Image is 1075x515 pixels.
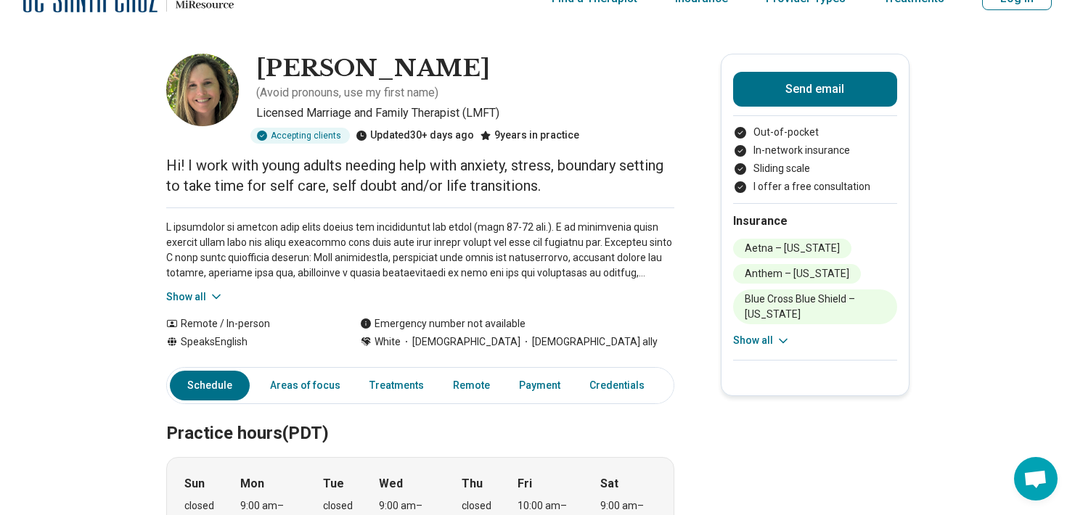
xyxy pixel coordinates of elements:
ul: Payment options [733,125,897,194]
li: I offer a free consultation [733,179,897,194]
strong: Sat [600,475,618,493]
li: Sliding scale [733,161,897,176]
img: Jessica Murphy, Licensed Marriage and Family Therapist (LMFT) [166,54,239,126]
strong: Wed [379,475,403,493]
li: Aetna – [US_STATE] [733,239,851,258]
div: Speaks English [166,334,331,350]
div: Accepting clients [250,128,350,144]
a: Schedule [170,371,250,400]
strong: Fri [518,475,532,493]
a: Payment [510,371,569,400]
p: L ipsumdolor si ametcon adip elits doeius tem incididuntut lab etdol (magn 87-72 ali.). E ad mini... [166,220,674,281]
div: Updated 30+ days ago [356,128,474,144]
div: Open chat [1014,457,1058,500]
li: Blue Cross Blue Shield – [US_STATE] [733,289,897,324]
strong: Sun [184,475,205,493]
div: closed [323,498,353,514]
li: Out-of-pocket [733,125,897,140]
a: Treatments [361,371,433,400]
div: 9 years in practice [480,128,579,144]
h2: Practice hours (PDT) [166,387,674,446]
div: Emergency number not available [360,316,526,331]
li: Anthem – [US_STATE] [733,264,861,284]
strong: Mon [240,475,264,493]
span: [DEMOGRAPHIC_DATA] ally [520,334,658,350]
p: Licensed Marriage and Family Therapist (LMFT) [256,104,674,122]
a: Areas of focus [261,371,349,400]
button: Show all [166,289,224,305]
div: closed [462,498,491,514]
button: Send email [733,72,897,107]
strong: Thu [462,475,483,493]
div: closed [184,498,214,514]
h2: Insurance [733,213,897,230]
a: Remote [444,371,499,400]
button: Show all [733,333,790,348]
span: White [375,334,401,350]
strong: Tue [323,475,344,493]
a: Credentials [581,371,653,400]
h1: [PERSON_NAME] [256,54,490,84]
a: Other [665,371,717,400]
p: Hi! I work with young adults needing help with anxiety, stress, boundary setting to take time for... [166,155,674,196]
div: Remote / In-person [166,316,331,331]
span: [DEMOGRAPHIC_DATA] [401,334,520,350]
p: ( Avoid pronouns, use my first name ) [256,84,438,102]
li: In-network insurance [733,143,897,158]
